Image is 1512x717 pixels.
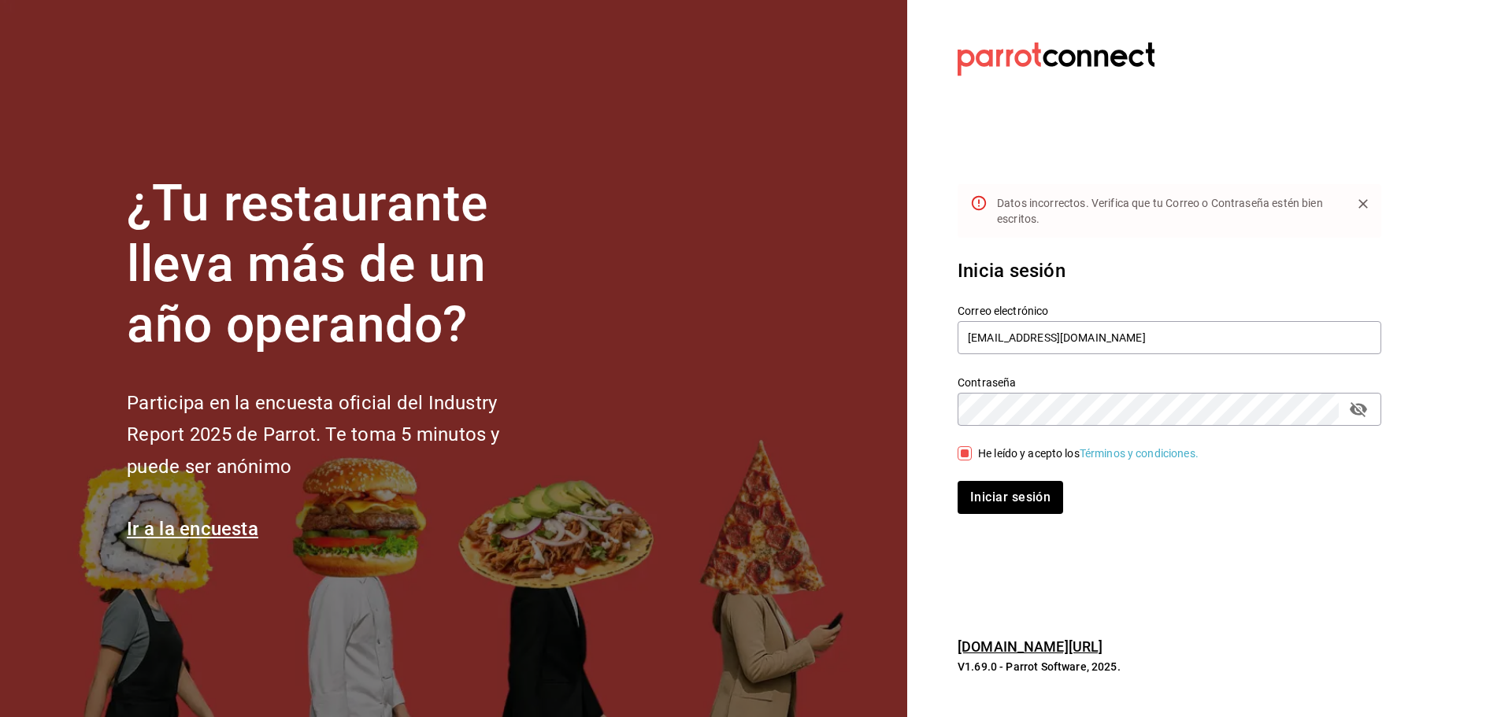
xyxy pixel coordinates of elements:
[958,321,1381,354] input: Ingresa tu correo electrónico
[1345,396,1372,423] button: passwordField
[1351,192,1375,216] button: Close
[978,445,1199,462] div: He leído y acepto los
[127,174,552,355] h1: ¿Tu restaurante lleva más de un año operando?
[958,481,1063,514] button: Iniciar sesión
[958,257,1381,285] h3: Inicia sesión
[1080,447,1199,460] a: Términos y condiciones.
[997,189,1339,233] div: Datos incorrectos. Verifica que tu Correo o Contraseña estén bien escritos.
[958,659,1381,674] p: V1.69.0 - Parrot Software, 2025.
[958,377,1381,388] label: Contraseña
[958,638,1102,655] a: [DOMAIN_NAME][URL]
[127,387,552,483] h2: Participa en la encuesta oficial del Industry Report 2025 de Parrot. Te toma 5 minutos y puede se...
[127,518,258,540] a: Ir a la encuesta
[958,305,1381,316] label: Correo electrónico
